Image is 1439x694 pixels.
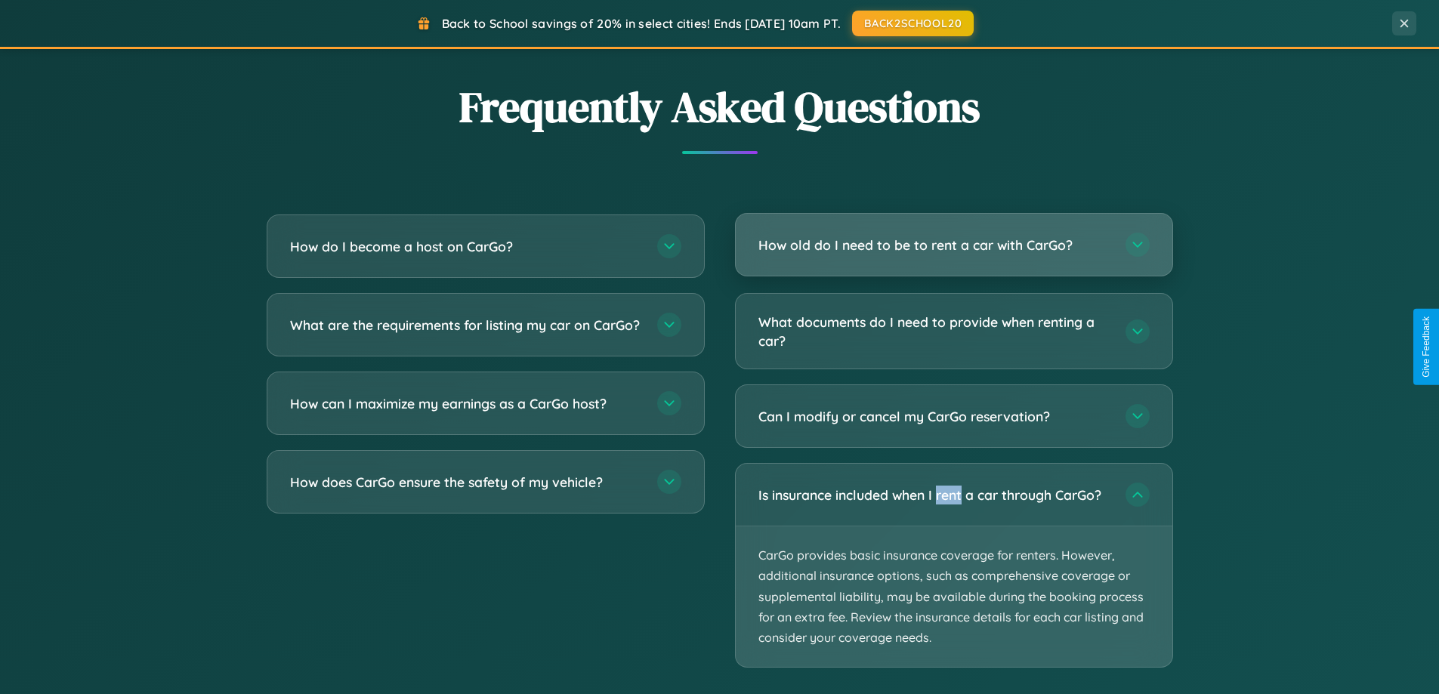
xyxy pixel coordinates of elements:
[852,11,974,36] button: BACK2SCHOOL20
[442,16,841,31] span: Back to School savings of 20% in select cities! Ends [DATE] 10am PT.
[1421,316,1431,378] div: Give Feedback
[758,236,1110,254] h3: How old do I need to be to rent a car with CarGo?
[290,394,642,413] h3: How can I maximize my earnings as a CarGo host?
[290,316,642,335] h3: What are the requirements for listing my car on CarGo?
[758,407,1110,426] h3: Can I modify or cancel my CarGo reservation?
[290,237,642,256] h3: How do I become a host on CarGo?
[267,78,1173,136] h2: Frequently Asked Questions
[758,486,1110,504] h3: Is insurance included when I rent a car through CarGo?
[290,473,642,492] h3: How does CarGo ensure the safety of my vehicle?
[736,526,1172,667] p: CarGo provides basic insurance coverage for renters. However, additional insurance options, such ...
[758,313,1110,350] h3: What documents do I need to provide when renting a car?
